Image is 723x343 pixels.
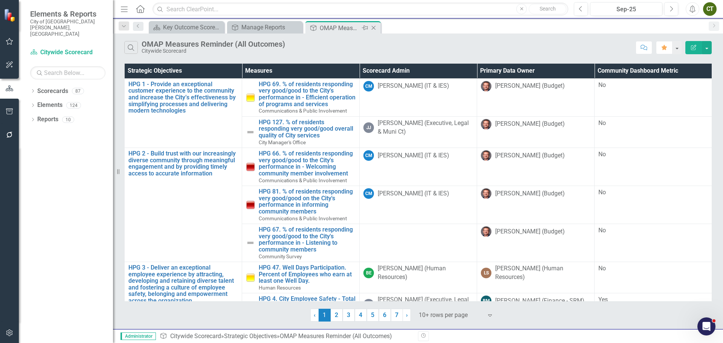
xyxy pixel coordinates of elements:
a: 5 [367,309,379,322]
a: Citywide Scorecard [170,332,221,340]
a: Strategic Objectives [224,332,277,340]
a: HPG 47. Well Days Participation. Percent of Employees who earn at least one Well Day. [259,264,355,284]
div: OMAP Measures Reminder (All Outcomes) [142,40,285,48]
div: [PERSON_NAME] (Budget) [495,227,565,236]
img: Below Plan [246,200,255,209]
div: LS [481,268,491,278]
td: Double-Click to Edit Right Click for Context Menu [125,78,242,148]
div: 10 [62,116,74,123]
td: Double-Click to Edit Right Click for Context Menu [242,186,360,224]
div: JJ [363,122,374,133]
a: Scorecards [37,87,68,96]
td: Double-Click to Edit Right Click for Context Menu [242,262,360,293]
div: [PERSON_NAME] (Budget) [495,189,565,198]
span: No [598,151,606,158]
img: Not Defined [246,128,255,137]
a: HPG 3 - Deliver an exceptional employee experience by attracting, developing and retaining divers... [128,264,238,304]
td: Double-Click to Edit [360,224,477,262]
td: Double-Click to Edit [477,186,595,224]
td: Double-Click to Edit [595,262,712,293]
img: Caution [246,93,255,102]
td: Double-Click to Edit [477,116,595,148]
button: Search [529,4,566,14]
a: HPG 66. % of residents responding very good/good to the City's performance in - Welcoming communi... [259,150,355,177]
span: Communications & Public Involvement [259,177,347,183]
td: Double-Click to Edit [360,262,477,293]
a: Key Outcome Scorecard [151,23,222,32]
td: Double-Click to Edit [477,224,595,262]
img: Not Defined [246,238,255,247]
span: No [598,265,606,272]
span: No [598,227,606,234]
span: › [406,311,408,319]
td: Double-Click to Edit Right Click for Context Menu [242,293,360,318]
div: [PERSON_NAME] (IT & IES) [378,151,449,160]
div: BM [481,296,491,306]
iframe: Intercom live chat [697,317,715,335]
a: 7 [391,309,403,322]
button: CT [703,2,717,16]
td: Double-Click to Edit [595,148,712,186]
span: Yes [598,296,608,303]
div: Sep-25 [593,5,660,14]
a: Reports [37,115,58,124]
span: Communications & Public Involvement [259,215,347,221]
td: Double-Click to Edit Right Click for Context Menu [242,224,360,262]
td: Double-Click to Edit Right Click for Context Menu [242,78,360,116]
img: Below Plan [246,162,255,171]
span: No [598,119,606,127]
span: ‹ [314,311,316,319]
input: Search ClearPoint... [153,3,568,16]
div: [PERSON_NAME] (Budget) [495,82,565,90]
td: Double-Click to Edit [360,116,477,148]
img: No Information [246,301,255,310]
a: 4 [355,309,367,322]
div: CM [363,81,374,91]
small: City of [GEOGRAPHIC_DATA][PERSON_NAME], [GEOGRAPHIC_DATA] [30,18,105,37]
td: Double-Click to Edit [477,78,595,116]
td: Double-Click to Edit Right Click for Context Menu [125,148,242,262]
div: 124 [66,102,81,108]
div: [PERSON_NAME] (Human Resources) [378,264,473,282]
a: HPG 127. % of residents responding very good/good overall quality of City services [259,119,355,139]
span: Community Survey [259,253,302,259]
div: [PERSON_NAME] (Executive, Legal & Muni Ct) [378,296,473,313]
span: 1 [319,309,331,322]
a: 3 [343,309,355,322]
td: Double-Click to Edit [477,293,595,318]
td: Double-Click to Edit [595,186,712,224]
span: Communications & Public Involvement [259,108,347,114]
a: HPG 67. % of residents responding very good/good to the City's performance in - Listening to comm... [259,226,355,253]
a: HPG 81. % of residents responding very good/good on the City's performance in informing community... [259,188,355,215]
img: Lawrence Pollack [481,150,491,161]
div: [PERSON_NAME] (IT & IES) [378,82,449,90]
a: HPG 2 - Build trust with our increasingly diverse community through meaningful engagement and by ... [128,150,238,177]
div: CM [363,188,374,199]
span: Human Resources [259,285,301,291]
div: 87 [72,88,84,94]
td: Double-Click to Edit [477,262,595,293]
div: » » [160,332,412,341]
a: HPG 69. % of residents responding very good/good to the City's performance in - Efficient operati... [259,81,355,107]
div: [PERSON_NAME] (Executive, Legal & Muni Ct) [378,119,473,136]
div: JJ [363,299,374,309]
div: Key Outcome Scorecard [163,23,222,32]
img: ClearPoint Strategy [4,9,17,22]
button: Sep-25 [590,2,662,16]
a: HPG 1 - Provide an exceptional customer experience to the community and increase the City’s effec... [128,81,238,114]
div: BE [363,268,374,278]
span: Administrator [120,332,156,340]
a: Citywide Scorecard [30,48,105,57]
input: Search Below... [30,66,105,79]
div: [PERSON_NAME] (Budget) [495,151,565,160]
div: [PERSON_NAME] (Finance - SRM) [495,297,584,305]
td: Double-Click to Edit [595,224,712,262]
a: 6 [379,309,391,322]
td: Double-Click to Edit [595,116,712,148]
div: OMAP Measures Reminder (All Outcomes) [320,23,360,33]
a: 2 [331,309,343,322]
div: [PERSON_NAME] (IT & IES) [378,189,449,198]
div: OMAP Measures Reminder (All Outcomes) [280,332,392,340]
img: Lawrence Pollack [481,81,491,91]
